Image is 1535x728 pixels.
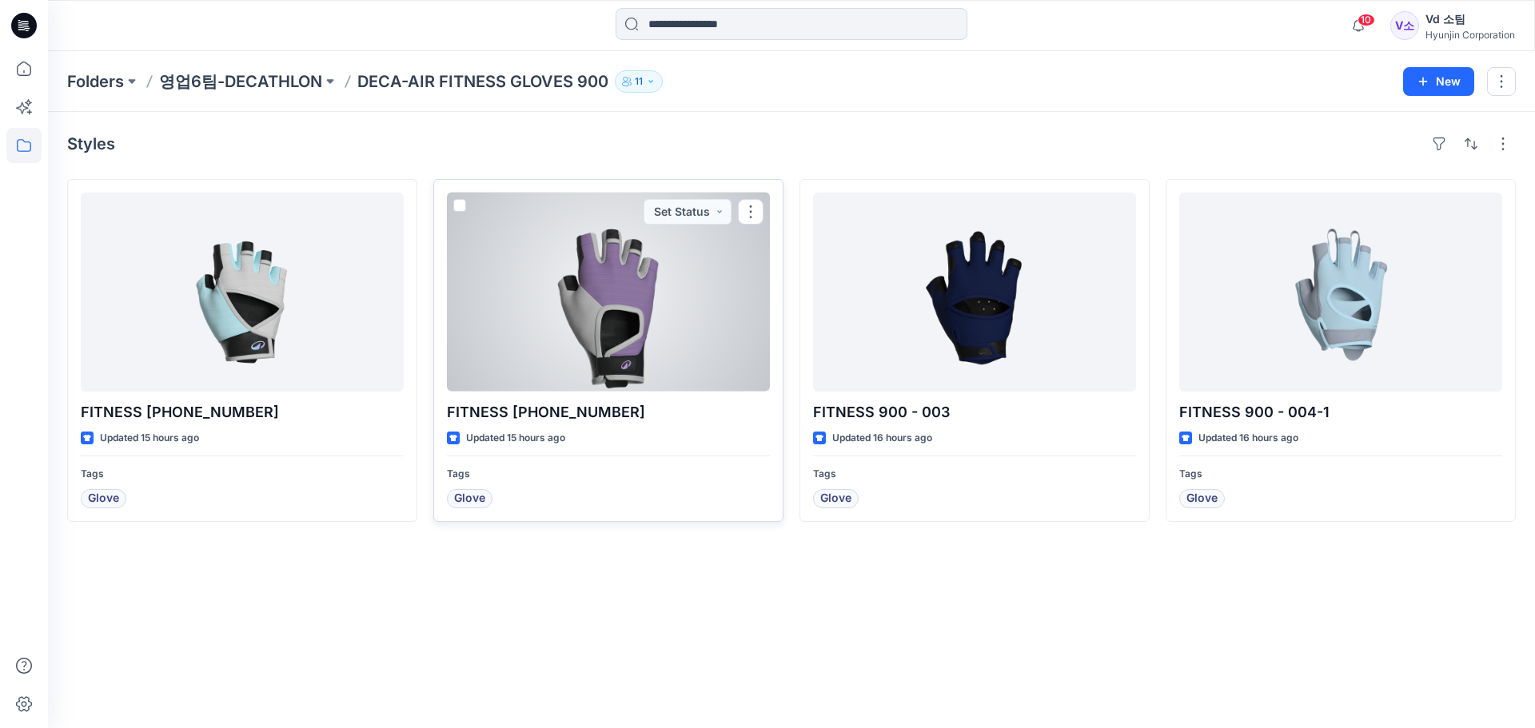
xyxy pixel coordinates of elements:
p: Tags [813,466,1136,483]
h4: Styles [67,134,115,153]
p: Updated 16 hours ago [832,430,932,447]
div: V소 [1390,11,1419,40]
p: Updated 15 hours ago [100,430,199,447]
a: Folders [67,70,124,93]
div: Vd 소팀 [1425,10,1515,29]
p: 11 [635,73,643,90]
p: FITNESS 900 - 004-1 [1179,401,1502,424]
button: New [1403,67,1474,96]
button: 11 [615,70,663,93]
p: Tags [1179,466,1502,483]
p: Updated 16 hours ago [1198,430,1298,447]
a: FITNESS 900 - 004-1 [1179,193,1502,392]
p: FITNESS [PHONE_NUMBER] [447,401,770,424]
span: Glove [1186,489,1218,508]
p: Updated 15 hours ago [466,430,565,447]
span: Glove [454,489,485,508]
p: FITNESS [PHONE_NUMBER] [81,401,404,424]
a: FITNESS 900 - 003 [813,193,1136,392]
p: DECA-AIR FITNESS GLOVES 900 [357,70,608,93]
a: FITNESS 900-008-1 [447,193,770,392]
a: FITNESS 900-006-1 [81,193,404,392]
p: Tags [447,466,770,483]
span: 10 [1358,14,1375,26]
span: Glove [88,489,119,508]
span: Glove [820,489,851,508]
p: Tags [81,466,404,483]
p: FITNESS 900 - 003 [813,401,1136,424]
a: 영업6팀-DECATHLON [159,70,322,93]
div: Hyunjin Corporation [1425,29,1515,41]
